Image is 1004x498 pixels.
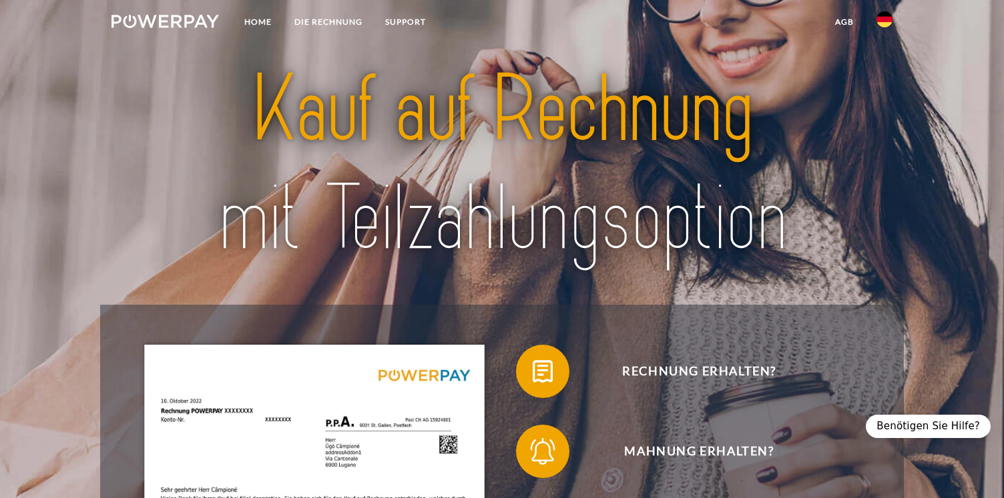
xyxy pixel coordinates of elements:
button: Mahnung erhalten? [516,425,863,478]
span: Rechnung erhalten? [535,345,862,398]
img: qb_bill.svg [526,355,559,388]
a: SUPPORT [374,10,437,34]
a: agb [824,10,865,34]
img: de [876,11,893,27]
img: qb_bell.svg [526,435,559,468]
a: Home [233,10,283,34]
button: Rechnung erhalten? [516,345,863,398]
span: Mahnung erhalten? [535,425,862,478]
img: logo-powerpay-white.svg [111,15,219,28]
div: Benötigen Sie Hilfe? [866,415,991,438]
a: DIE RECHNUNG [283,10,374,34]
img: title-powerpay_de.svg [150,50,854,279]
